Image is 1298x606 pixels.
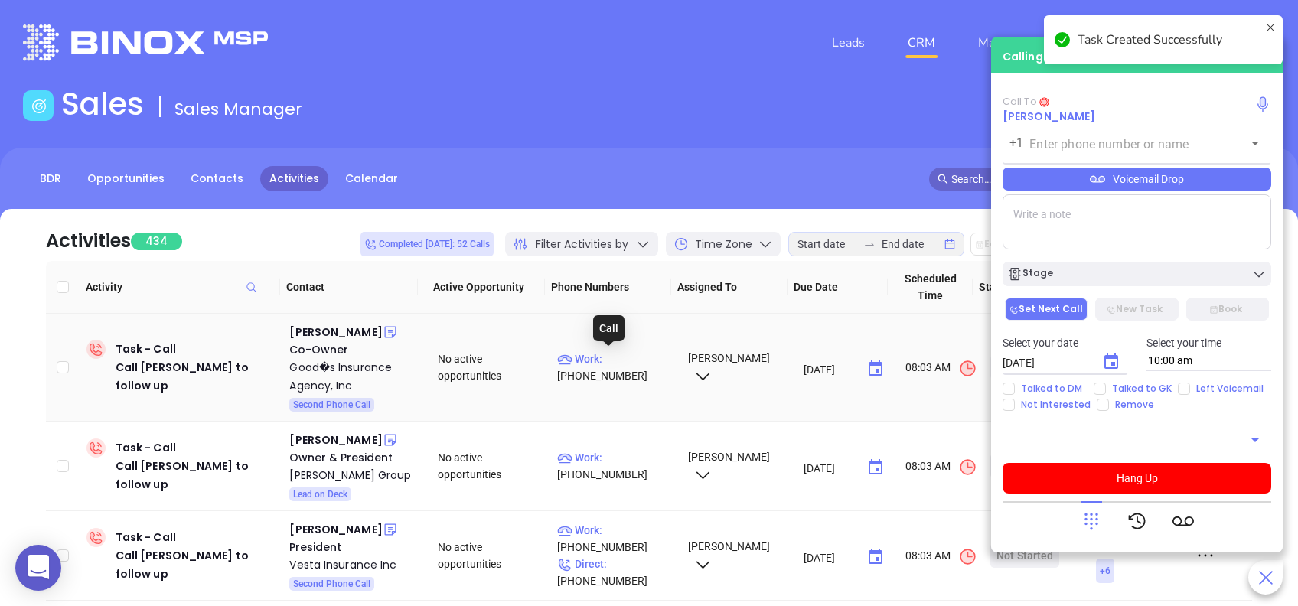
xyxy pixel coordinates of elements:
p: [PHONE_NUMBER] [557,350,673,384]
div: No active opportunities [438,449,545,483]
div: Task - Call [116,528,278,583]
span: Second Phone Call [293,575,370,592]
input: MM/DD/YYYY [804,460,855,475]
span: 08:03 AM [905,547,977,566]
a: Calendar [336,166,407,191]
div: Owner & President [289,449,416,466]
th: Phone Numbers [545,261,672,314]
img: logo [23,24,268,60]
input: Search… [951,171,1227,187]
span: 434 [131,233,182,250]
span: + 6 [1100,562,1110,579]
div: No active opportunities [438,539,545,572]
button: Choose date, selected date is Aug 12, 2025 [860,353,891,384]
span: Activity [86,279,274,295]
a: Good�s Insurance Agency, Inc [289,358,416,395]
span: 08:03 AM [905,458,977,477]
p: [PHONE_NUMBER] [557,522,673,555]
div: Task - Call [116,438,278,494]
div: Call [PERSON_NAME] to follow up [116,546,278,583]
div: Not Started [996,543,1053,568]
input: Start date [797,236,857,252]
a: Contacts [181,166,253,191]
span: Direct : [557,558,607,570]
button: Choose date, selected date is Aug 13, 2025 [1096,347,1127,377]
a: [PERSON_NAME] [1003,109,1095,124]
div: Stage [1007,266,1053,282]
span: [PERSON_NAME] [686,451,770,480]
div: No active opportunities [438,350,545,384]
div: [PERSON_NAME] [289,520,382,539]
button: Set Next Call [1005,298,1088,321]
p: Select your time [1146,334,1272,351]
span: Filter Activities by [536,236,628,252]
th: Assigned To [671,261,788,314]
span: Not Interested [1015,399,1097,411]
div: Call [593,315,625,341]
div: Task Created Successfully [1078,31,1260,49]
div: Voicemail Drop [1003,168,1271,191]
button: Hang Up [1003,463,1271,494]
th: Scheduled Time [888,261,972,314]
span: Remove [1109,399,1160,411]
div: Task - Call [116,340,278,395]
div: [PERSON_NAME] [289,431,382,449]
span: Work : [557,451,602,464]
div: President [289,539,416,555]
span: Call To [1003,94,1037,109]
button: Stage [1003,262,1271,286]
span: Sales Manager [174,97,302,121]
span: 08:03 AM [905,359,977,378]
a: [PERSON_NAME] Group [289,466,416,484]
a: Vesta Insurance Inc [289,555,416,574]
span: Second Phone Call [293,396,370,413]
button: New Task [1095,298,1178,321]
button: Choose date, selected date is Aug 12, 2025 [860,542,891,572]
th: Due Date [788,261,888,314]
a: Leads [826,28,871,58]
div: Call [PERSON_NAME] to follow up [116,457,278,494]
a: Marketing [972,28,1040,58]
a: Activities [260,166,328,191]
th: Active Opportunity [418,261,545,314]
span: Talked to DM [1015,383,1088,395]
button: Choose date, selected date is Aug 12, 2025 [860,452,891,483]
input: MM/DD/YYYY [1003,355,1090,370]
h1: Sales [61,86,144,122]
p: [PHONE_NUMBER] [557,555,673,589]
span: Time Zone [695,236,752,252]
div: Calling... [1003,49,1052,65]
div: Call [PERSON_NAME] to follow up [116,358,278,395]
a: BDR [31,166,70,191]
div: Co-Owner [289,341,416,358]
span: Completed [DATE]: 52 Calls [364,236,490,252]
span: swap-right [863,238,876,250]
a: CRM [902,28,941,58]
button: Open [1244,132,1266,154]
button: Open [1244,429,1266,451]
p: Select your date [1003,334,1128,351]
p: [PHONE_NUMBER] [557,449,673,483]
div: [PERSON_NAME] [289,323,382,341]
span: [PERSON_NAME] [686,352,770,381]
input: End date [882,236,941,252]
span: Work : [557,524,602,536]
div: Activities [46,227,131,255]
button: Book [1186,298,1269,321]
button: Edit Due Date [970,233,1056,256]
span: Work : [557,353,602,365]
th: Contact [280,261,417,314]
span: Lead on Deck [293,486,347,503]
input: MM/DD/YYYY [804,361,855,376]
input: Enter phone number or name [1029,135,1221,153]
a: Opportunities [78,166,174,191]
input: MM/DD/YYYY [804,549,855,565]
span: [PERSON_NAME] [686,540,770,569]
span: Talked to GK [1106,383,1178,395]
th: Status [973,261,1068,314]
span: Left Voicemail [1190,383,1270,395]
